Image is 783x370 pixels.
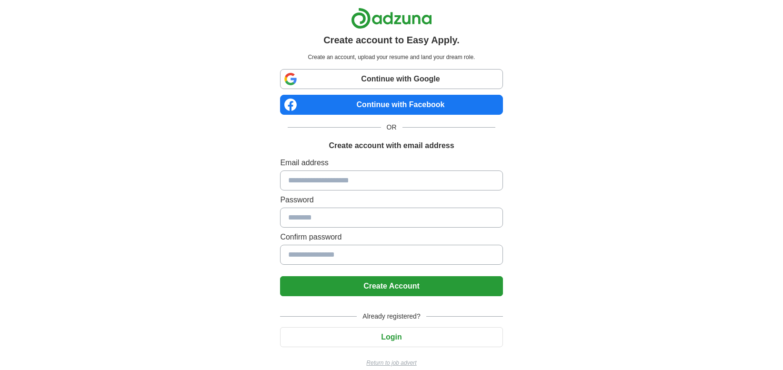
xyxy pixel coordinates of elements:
label: Confirm password [280,231,502,243]
a: Continue with Google [280,69,502,89]
h1: Create account to Easy Apply. [323,33,460,47]
span: Already registered? [357,311,426,321]
span: OR [381,122,402,132]
label: Password [280,194,502,206]
a: Continue with Facebook [280,95,502,115]
img: Adzuna logo [351,8,432,29]
h1: Create account with email address [329,140,454,151]
button: Create Account [280,276,502,296]
a: Return to job advert [280,359,502,367]
p: Create an account, upload your resume and land your dream role. [282,53,501,61]
label: Email address [280,157,502,169]
a: Login [280,333,502,341]
button: Login [280,327,502,347]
